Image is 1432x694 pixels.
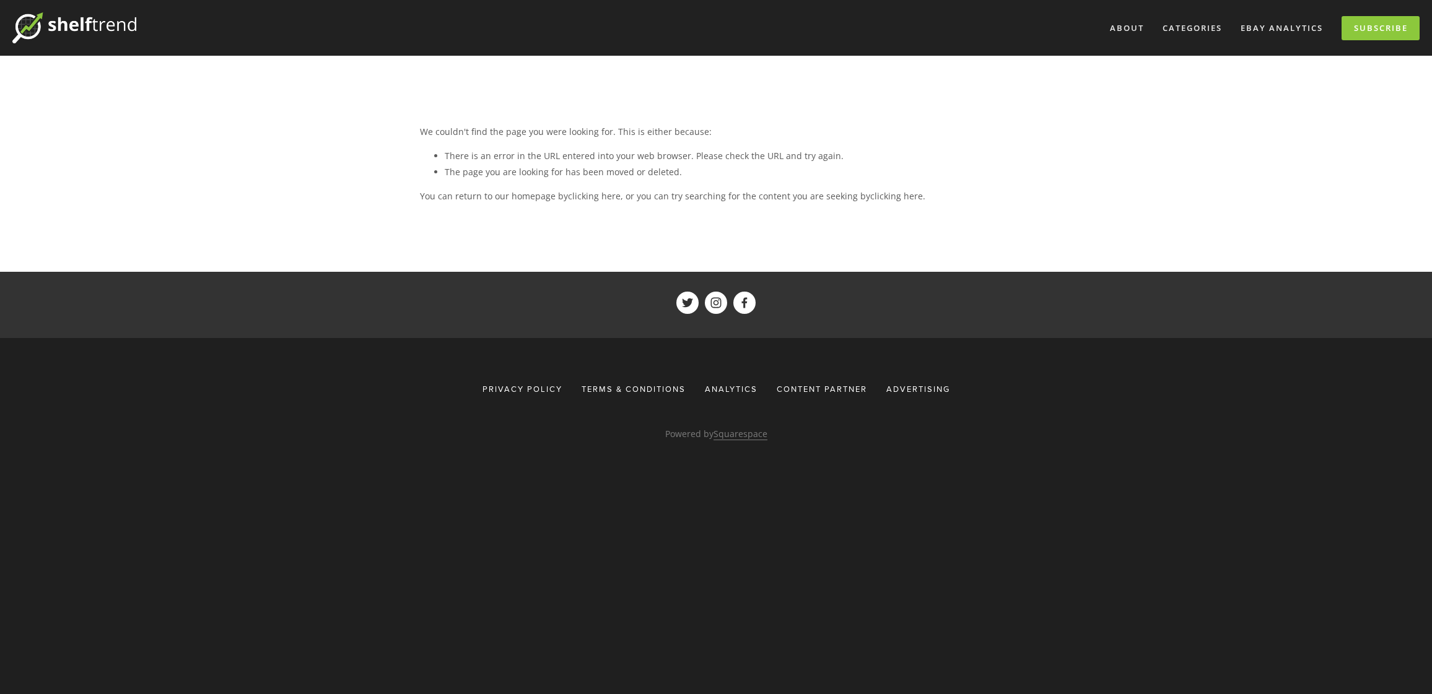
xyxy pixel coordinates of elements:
a: ShelfTrend [676,292,699,314]
a: About [1102,18,1152,38]
a: Content Partner [769,378,875,400]
li: There is an error in the URL entered into your web browser. Please check the URL and try again. [445,148,1012,163]
p: You can return to our homepage by , or you can try searching for the content you are seeking by . [420,188,1012,204]
a: Subscribe [1342,16,1420,40]
a: ShelfTrend [733,292,756,314]
div: Categories [1155,18,1230,38]
img: ShelfTrend [12,12,136,43]
span: Terms & Conditions [582,383,686,394]
a: Advertising [878,378,950,400]
span: Privacy Policy [482,383,562,394]
a: Squarespace [714,428,767,440]
span: Advertising [886,383,950,394]
a: ShelfTrend [705,292,727,314]
a: eBay Analytics [1233,18,1331,38]
a: Terms & Conditions [574,378,694,400]
p: We couldn't find the page you were looking for. This is either because: [420,124,1012,139]
p: Powered by [420,426,1012,441]
li: The page you are looking for has been moved or deleted. [445,164,1012,180]
a: Privacy Policy [482,378,570,400]
span: Content Partner [777,383,867,394]
div: Analytics [697,378,766,400]
a: clicking here [568,190,621,202]
a: clicking here [870,190,923,202]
